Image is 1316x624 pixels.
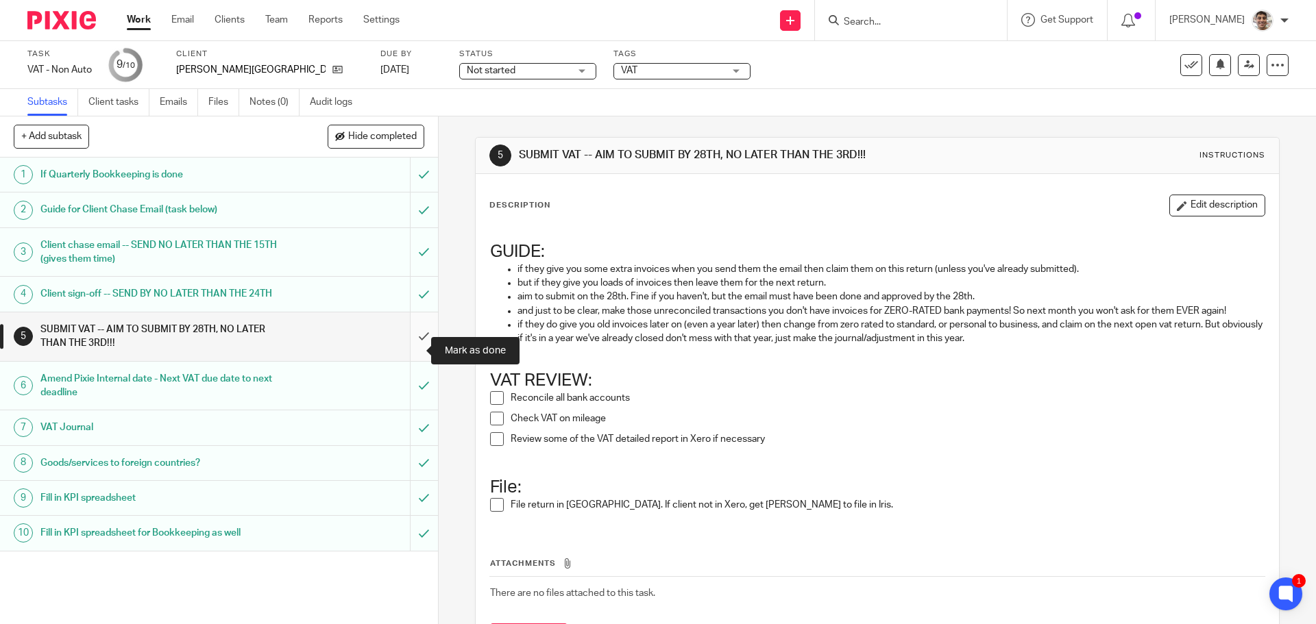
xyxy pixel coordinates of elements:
h1: Fill in KPI spreadsheet [40,488,278,508]
div: 5 [489,145,511,166]
div: 9 [14,488,33,508]
p: [PERSON_NAME] [1169,13,1245,27]
a: Work [127,13,151,27]
div: 1 [1292,574,1306,588]
h1: VAT REVIEW: [490,370,1264,391]
label: Client [176,49,363,60]
a: Clients [215,13,245,27]
div: 5 [14,327,33,346]
h1: Fill in KPI spreadsheet for Bookkeeping as well [40,523,278,543]
span: Get Support [1040,15,1093,25]
h1: GUIDE: [490,241,1264,262]
input: Search [842,16,966,29]
h1: VAT Journal [40,417,278,438]
h1: If Quarterly Bookkeeping is done [40,164,278,185]
a: Audit logs [310,89,363,116]
div: 2 [14,201,33,220]
small: /10 [123,62,135,69]
div: 4 [14,285,33,304]
a: Email [171,13,194,27]
p: Check VAT on mileage [511,412,1264,425]
p: aim to submit on the 28th. Fine if you haven't, but the email must have been done and approved by... [517,290,1264,303]
button: + Add subtask [14,125,89,148]
p: and just to be clear, make those unreconciled transactions you don't have invoices for ZERO-RATED... [517,304,1264,318]
a: Subtasks [27,89,78,116]
span: There are no files attached to this task. [490,588,655,598]
a: Notes (0) [249,89,300,116]
p: Reconcile all bank accounts [511,391,1264,405]
h1: SUBMIT VAT -- AIM TO SUBMIT BY 28TH, NO LATER THAN THE 3RD!!! [519,148,907,162]
p: Description [489,200,550,211]
span: [DATE] [380,65,409,75]
p: but if they give you loads of invoices then leave them for the next return. [517,276,1264,290]
button: Hide completed [328,125,424,148]
h1: SUBMIT VAT -- AIM TO SUBMIT BY 28TH, NO LATER THAN THE 3RD!!! [40,319,278,354]
p: if they do give you old invoices later on (even a year later) then change from zero rated to stan... [517,318,1264,346]
h1: Goods/services to foreign countries? [40,453,278,473]
div: 7 [14,418,33,437]
a: Client tasks [88,89,149,116]
a: Team [265,13,288,27]
p: Review some of the VAT detailed report in Xero if necessary [511,432,1264,446]
a: Settings [363,13,400,27]
div: 1 [14,165,33,184]
a: Files [208,89,239,116]
span: VAT [621,66,637,75]
a: Reports [308,13,343,27]
span: Attachments [490,560,556,567]
h1: Client sign-off -- SEND BY NO LATER THAN THE 24TH [40,284,278,304]
label: Due by [380,49,442,60]
div: VAT - Non Auto [27,63,92,77]
img: Pixie [27,11,96,29]
button: Edit description [1169,195,1265,216]
h1: Client chase email -- SEND NO LATER THAN THE 15TH (gives them time) [40,235,278,270]
img: PXL_20240409_141816916.jpg [1252,10,1274,32]
div: Instructions [1199,150,1265,161]
p: File return in [GEOGRAPHIC_DATA]. If client not in Xero, get [PERSON_NAME] to file in Iris. [511,498,1264,512]
label: Task [27,49,92,60]
p: [PERSON_NAME][GEOGRAPHIC_DATA] [176,63,326,77]
a: Emails [160,89,198,116]
div: 9 [117,57,135,73]
div: 8 [14,453,33,473]
h1: File: [490,477,1264,498]
div: 10 [14,523,33,542]
span: Not started [467,66,515,75]
label: Tags [613,49,751,60]
span: Hide completed [348,132,417,142]
div: 6 [14,376,33,395]
h1: Amend Pixie Internal date - Next VAT due date to next deadline [40,369,278,403]
div: 3 [14,242,33,262]
p: if they give you some extra invoices when you send them the email then claim them on this return ... [517,262,1264,276]
h1: Guide for Client Chase Email (task below) [40,199,278,220]
label: Status [459,49,596,60]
